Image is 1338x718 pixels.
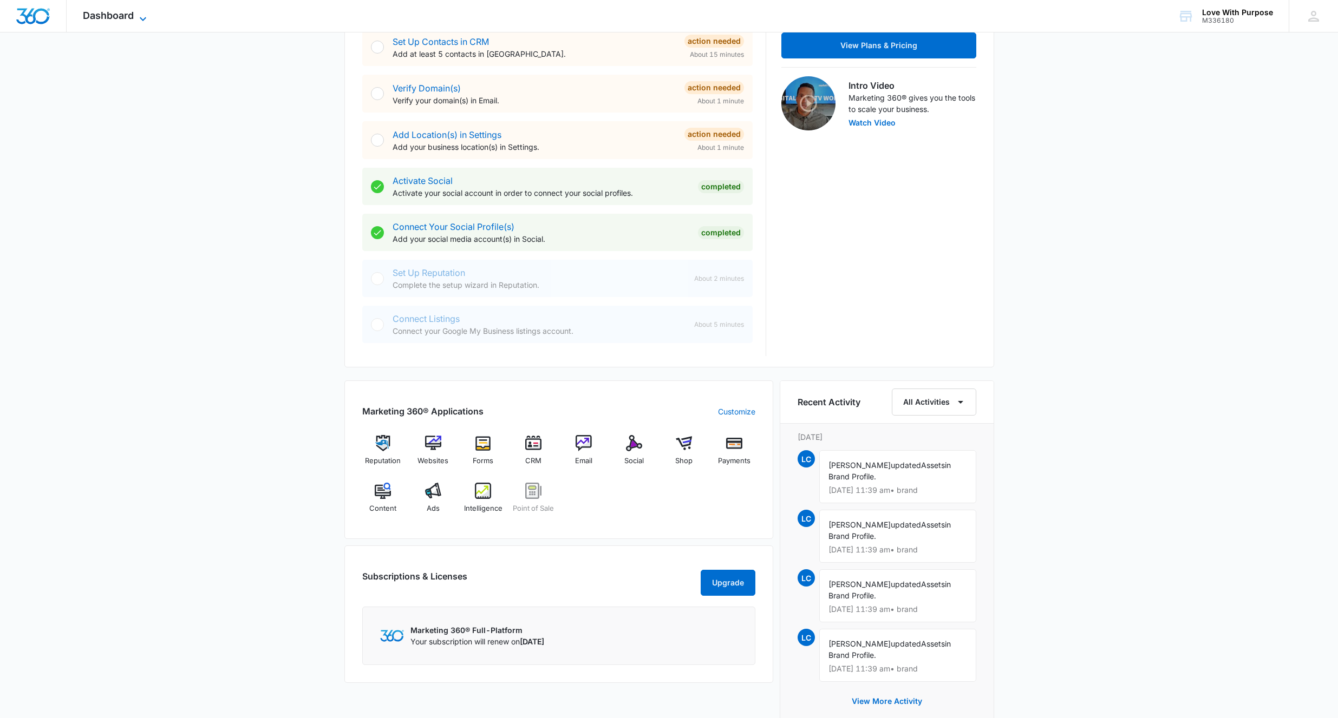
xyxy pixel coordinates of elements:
[513,435,554,474] a: CRM
[891,639,921,648] span: updated
[393,83,461,94] a: Verify Domain(s)
[694,320,744,330] span: About 5 minutes
[921,639,945,648] span: Assets
[781,32,976,58] button: View Plans & Pricing
[828,579,891,589] span: [PERSON_NAME]
[891,460,921,470] span: updated
[698,226,744,239] div: Completed
[798,510,815,527] span: LC
[714,435,755,474] a: Payments
[694,274,744,284] span: About 2 minutes
[921,460,945,470] span: Assets
[462,483,504,522] a: Intelligence
[417,456,448,466] span: Websites
[410,636,544,647] p: Your subscription will renew on
[613,435,655,474] a: Social
[575,456,592,466] span: Email
[849,92,976,115] p: Marketing 360® gives you the tools to scale your business.
[684,81,744,94] div: Action Needed
[828,460,891,470] span: [PERSON_NAME]
[393,233,689,245] p: Add your social media account(s) in Social.
[473,456,493,466] span: Forms
[891,520,921,529] span: updated
[828,520,891,529] span: [PERSON_NAME]
[427,503,440,514] span: Ads
[798,450,815,467] span: LC
[781,76,836,130] img: Intro Video
[849,79,976,92] h3: Intro Video
[513,503,554,514] span: Point of Sale
[362,435,404,474] a: Reputation
[410,624,544,636] p: Marketing 360® Full-Platform
[798,431,976,443] p: [DATE]
[393,129,501,140] a: Add Location(s) in Settings
[362,483,404,522] a: Content
[462,435,504,474] a: Forms
[701,570,755,596] button: Upgrade
[892,388,976,416] button: All Activities
[412,483,454,522] a: Ads
[798,396,860,409] h6: Recent Activity
[663,435,705,474] a: Shop
[690,50,744,60] span: About 15 minutes
[921,520,945,529] span: Assets
[684,128,744,141] div: Action Needed
[798,629,815,646] span: LC
[393,95,676,106] p: Verify your domain(s) in Email.
[393,221,514,232] a: Connect Your Social Profile(s)
[675,456,693,466] span: Shop
[828,605,967,613] p: [DATE] 11:39 am • brand
[921,579,945,589] span: Assets
[362,405,484,418] h2: Marketing 360® Applications
[798,569,815,587] span: LC
[83,10,134,21] span: Dashboard
[718,456,750,466] span: Payments
[393,187,689,199] p: Activate your social account in order to connect your social profiles.
[393,325,686,337] p: Connect your Google My Business listings account.
[684,35,744,48] div: Action Needed
[828,546,967,554] p: [DATE] 11:39 am • brand
[393,175,453,186] a: Activate Social
[369,503,396,514] span: Content
[828,665,967,673] p: [DATE] 11:39 am • brand
[697,96,744,106] span: About 1 minute
[841,688,933,714] button: View More Activity
[697,143,744,153] span: About 1 minute
[393,141,676,153] p: Add your business location(s) in Settings.
[698,180,744,193] div: Completed
[380,630,404,641] img: Marketing 360 Logo
[563,435,605,474] a: Email
[849,119,896,127] button: Watch Video
[365,456,401,466] span: Reputation
[393,36,489,47] a: Set Up Contacts in CRM
[362,570,467,591] h2: Subscriptions & Licenses
[1202,8,1273,17] div: account name
[1202,17,1273,24] div: account id
[464,503,502,514] span: Intelligence
[393,279,686,291] p: Complete the setup wizard in Reputation.
[718,406,755,417] a: Customize
[393,48,676,60] p: Add at least 5 contacts in [GEOGRAPHIC_DATA].
[891,579,921,589] span: updated
[828,486,967,494] p: [DATE] 11:39 am • brand
[828,639,891,648] span: [PERSON_NAME]
[520,637,544,646] span: [DATE]
[624,456,644,466] span: Social
[525,456,541,466] span: CRM
[412,435,454,474] a: Websites
[513,483,554,522] a: Point of Sale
